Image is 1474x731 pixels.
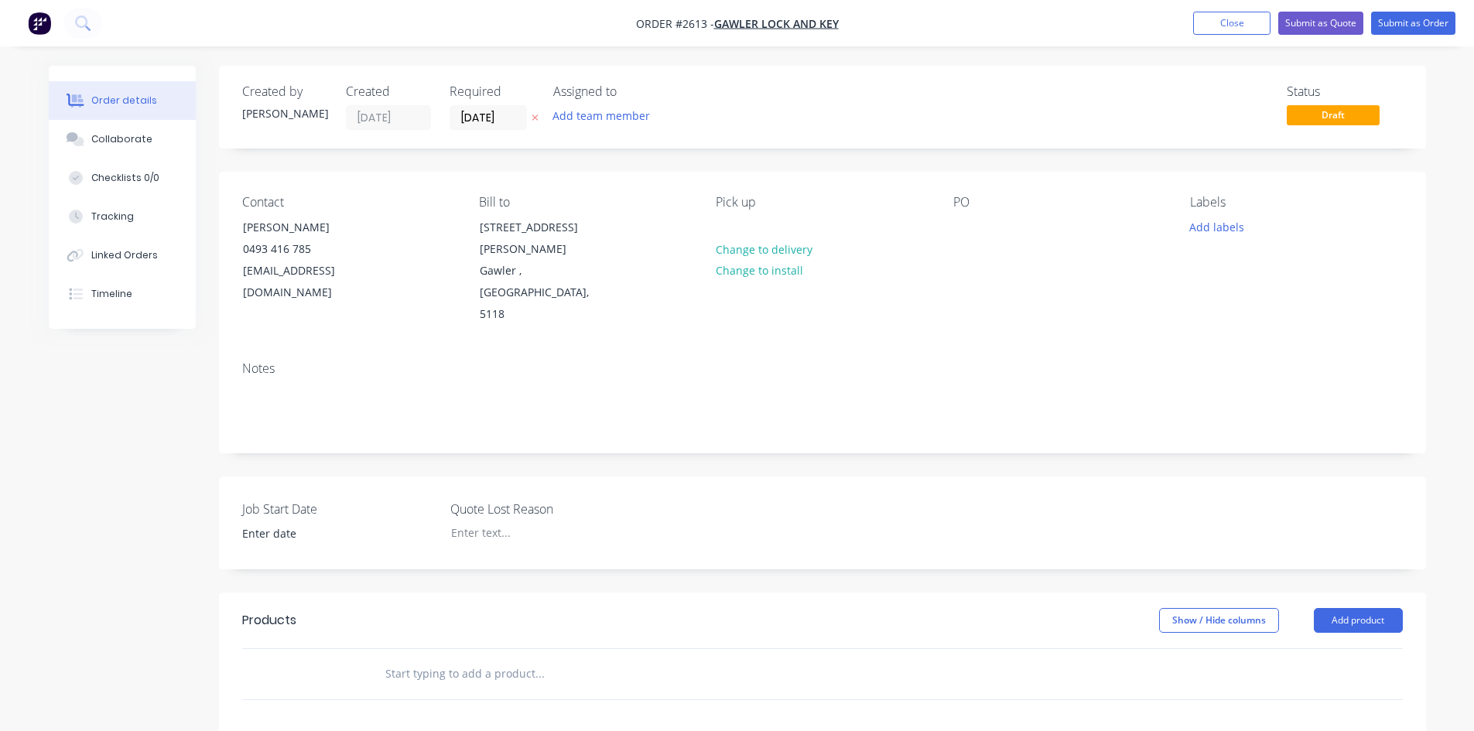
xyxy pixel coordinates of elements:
button: Checklists 0/0 [49,159,196,197]
div: [STREET_ADDRESS][PERSON_NAME]Gawler , [GEOGRAPHIC_DATA], 5118 [467,216,621,326]
div: [PERSON_NAME]0493 416 785[EMAIL_ADDRESS][DOMAIN_NAME] [230,216,385,304]
div: Bill to [479,195,691,210]
span: Draft [1287,105,1380,125]
button: Timeline [49,275,196,313]
input: Start typing to add a product... [385,658,694,689]
button: Collaborate [49,120,196,159]
button: Add team member [553,105,658,126]
button: Order details [49,81,196,120]
button: Tracking [49,197,196,236]
button: Add team member [544,105,658,126]
div: [EMAIL_ADDRESS][DOMAIN_NAME] [243,260,371,303]
input: Enter date [231,522,424,545]
div: 0493 416 785 [243,238,371,260]
button: Show / Hide columns [1159,608,1279,633]
button: Add product [1314,608,1403,633]
div: Checklists 0/0 [91,171,159,185]
label: Job Start Date [242,500,436,518]
div: Created [346,84,431,99]
div: Collaborate [91,132,152,146]
div: Required [450,84,535,99]
div: Created by [242,84,327,99]
div: Tracking [91,210,134,224]
div: Order details [91,94,157,108]
button: Add labels [1182,216,1253,237]
button: Close [1193,12,1271,35]
div: PO [953,195,1165,210]
div: Linked Orders [91,248,158,262]
div: Notes [242,361,1403,376]
div: Gawler , [GEOGRAPHIC_DATA], 5118 [480,260,608,325]
div: Contact [242,195,454,210]
div: Pick up [716,195,928,210]
a: Gawler Lock and Key [714,16,839,31]
div: Status [1287,84,1403,99]
label: Quote Lost Reason [450,500,644,518]
div: Timeline [91,287,132,301]
span: Order #2613 - [636,16,714,31]
button: Submit as Quote [1278,12,1363,35]
div: [PERSON_NAME] [243,217,371,238]
div: Labels [1190,195,1402,210]
div: Assigned to [553,84,708,99]
button: Change to install [707,260,811,281]
img: Factory [28,12,51,35]
div: Products [242,611,296,630]
button: Linked Orders [49,236,196,275]
button: Change to delivery [707,238,820,259]
div: [STREET_ADDRESS][PERSON_NAME] [480,217,608,260]
button: Submit as Order [1371,12,1455,35]
div: [PERSON_NAME] [242,105,327,121]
